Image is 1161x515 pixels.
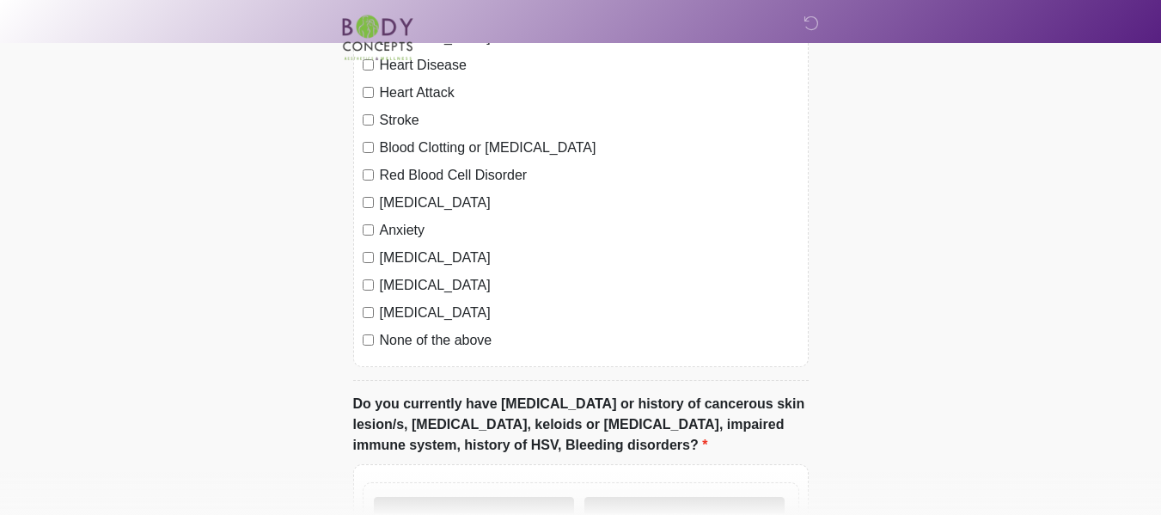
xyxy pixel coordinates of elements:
input: [MEDICAL_DATA] [363,252,374,263]
label: [MEDICAL_DATA] [380,303,799,323]
label: Red Blood Cell Disorder [380,165,799,186]
input: [MEDICAL_DATA] [363,197,374,208]
input: [MEDICAL_DATA] [363,279,374,291]
label: Stroke [380,110,799,131]
label: Do you currently have [MEDICAL_DATA] or history of cancerous skin lesion/s, [MEDICAL_DATA], keloi... [353,394,809,456]
input: Heart Attack [363,87,374,98]
input: [MEDICAL_DATA] [363,307,374,318]
label: None of the above [380,330,799,351]
img: Body Concepts Logo [336,13,419,60]
input: Red Blood Cell Disorder [363,169,374,181]
label: [MEDICAL_DATA] [380,275,799,296]
input: Stroke [363,114,374,126]
label: [MEDICAL_DATA] [380,193,799,213]
input: None of the above [363,334,374,346]
input: Anxiety [363,224,374,236]
label: Anxiety [380,220,799,241]
label: [MEDICAL_DATA] [380,248,799,268]
input: Blood Clotting or [MEDICAL_DATA] [363,142,374,153]
label: Blood Clotting or [MEDICAL_DATA] [380,138,799,158]
label: Heart Attack [380,83,799,103]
